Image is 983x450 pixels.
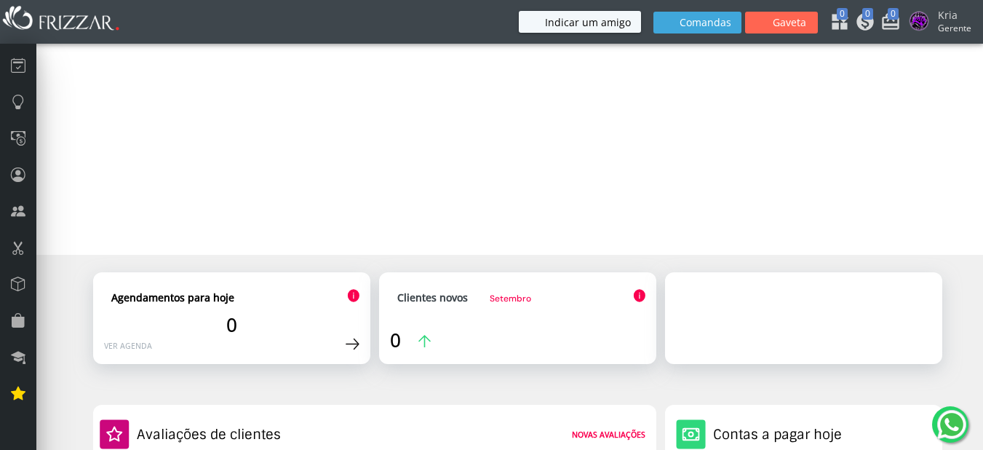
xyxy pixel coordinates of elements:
a: Ver agenda [104,341,152,351]
img: Ícone de informação [347,289,359,303]
span: 0 [888,8,899,20]
button: Indicar um amigo [519,11,641,33]
span: Indicar um amigo [545,17,631,28]
a: 0 [880,12,895,35]
img: Ícone de um cofre [676,419,706,449]
span: Setembro [490,293,531,304]
span: Gerente [938,22,971,34]
span: Kria [938,8,971,22]
h2: Contas a pagar hoje [713,426,842,443]
img: whatsapp.png [934,407,969,442]
span: 0 [390,327,401,353]
span: 0 [226,312,237,338]
a: 0 [829,12,844,35]
span: Gaveta [771,17,808,28]
button: Gaveta [745,12,818,33]
img: Ícone de informação [633,289,645,303]
h2: Avaliações de clientes [137,426,281,443]
strong: Agendamentos para hoje [111,291,234,304]
a: Clientes novosSetembro [397,291,531,304]
strong: Novas avaliações [572,430,645,440]
span: 0 [862,8,873,20]
img: Ícone de seta para a direita [346,338,359,350]
img: Ícone de seta para a cima [418,335,431,347]
strong: Clientes novos [397,291,468,304]
a: 0 [855,12,869,35]
img: Ícone de estrela [100,419,130,449]
span: 0 [837,8,848,20]
button: Comandas [653,12,741,33]
a: 0 [390,327,431,353]
span: Comandas [680,17,731,28]
a: Kria Gerente [906,8,976,37]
